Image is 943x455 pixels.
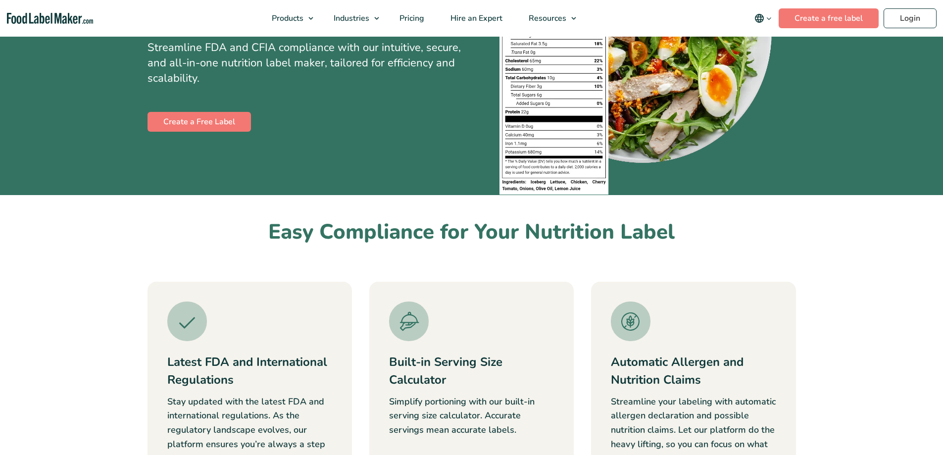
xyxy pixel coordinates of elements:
h3: Latest FDA and International Regulations [167,353,332,389]
p: Simplify portioning with our built-in serving size calculator. Accurate servings mean accurate la... [389,395,554,437]
h2: Easy Compliance for Your Nutrition Label [148,219,796,246]
a: Login [884,8,937,28]
a: Create a Free Label [148,112,251,132]
h3: Automatic Allergen and Nutrition Claims [611,353,776,389]
span: Products [269,13,304,24]
span: Resources [526,13,567,24]
span: Hire an Expert [447,13,503,24]
span: Industries [331,13,370,24]
img: A green tick icon. [167,302,207,341]
a: Create a free label [779,8,879,28]
span: Streamline FDA and CFIA compliance with our intuitive, secure, and all-in-one nutrition label mak... [148,40,461,86]
h3: Built-in Serving Size Calculator [389,353,554,389]
span: Pricing [397,13,425,24]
